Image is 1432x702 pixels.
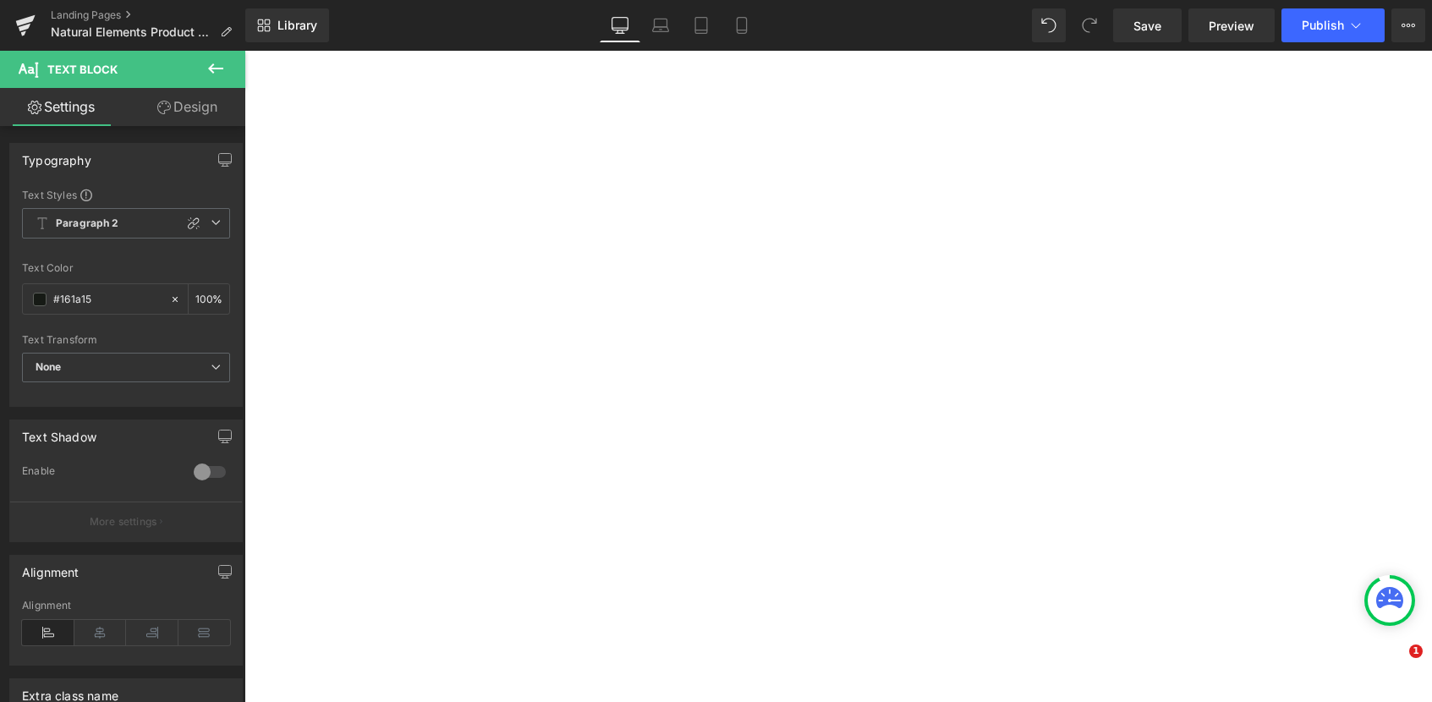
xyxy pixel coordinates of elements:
[56,217,119,231] b: Paragraph 2
[1281,8,1385,42] button: Publish
[22,188,230,201] div: Text Styles
[1133,17,1161,35] span: Save
[22,334,230,346] div: Text Transform
[51,25,213,39] span: Natural Elements Product FAQ for Tropic Alternative Dupes
[1374,644,1415,685] iframe: Intercom live chat
[1209,17,1254,35] span: Preview
[22,144,91,167] div: Typography
[1302,19,1344,32] span: Publish
[1073,8,1106,42] button: Redo
[22,420,96,444] div: Text Shadow
[1391,8,1425,42] button: More
[721,8,762,42] a: Mobile
[53,290,162,309] input: Color
[245,8,329,42] a: New Library
[22,262,230,274] div: Text Color
[189,284,229,314] div: %
[22,464,177,482] div: Enable
[90,514,157,529] p: More settings
[640,8,681,42] a: Laptop
[22,600,230,612] div: Alignment
[600,8,640,42] a: Desktop
[10,502,242,541] button: More settings
[51,8,245,22] a: Landing Pages
[1032,8,1066,42] button: Undo
[681,8,721,42] a: Tablet
[1188,8,1275,42] a: Preview
[47,63,118,76] span: Text Block
[22,556,80,579] div: Alignment
[36,360,62,373] b: None
[126,88,249,126] a: Design
[277,18,317,33] span: Library
[1409,644,1423,658] span: 1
